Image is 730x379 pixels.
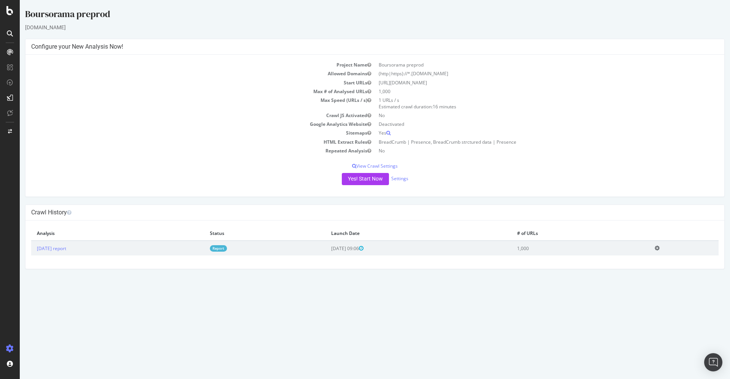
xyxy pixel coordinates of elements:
[355,69,699,78] td: (http|https)://*.[DOMAIN_NAME]
[11,226,184,241] th: Analysis
[355,60,699,69] td: Boursorama preprod
[306,226,492,241] th: Launch Date
[492,241,629,255] td: 1,000
[5,24,705,31] div: [DOMAIN_NAME]
[355,146,699,155] td: No
[11,96,355,111] td: Max Speed (URLs / s)
[11,128,355,137] td: Sitemaps
[11,146,355,155] td: Repeated Analysis
[11,78,355,87] td: Start URLs
[355,78,699,87] td: [URL][DOMAIN_NAME]
[371,175,389,182] a: Settings
[355,111,699,120] td: No
[11,69,355,78] td: Allowed Domains
[184,226,306,241] th: Status
[355,96,699,111] td: 1 URLs / s Estimated crawl duration:
[322,173,369,185] button: Yes! Start Now
[17,245,46,252] a: [DATE] report
[11,120,355,128] td: Google Analytics Website
[413,103,436,110] span: 16 minutes
[355,128,699,137] td: Yes
[492,226,629,241] th: # of URLs
[5,8,705,24] div: Boursorama preprod
[355,87,699,96] td: 1,000
[355,120,699,128] td: Deactivated
[190,245,207,252] a: Report
[11,111,355,120] td: Crawl JS Activated
[355,138,699,146] td: BreadCrumb | Presence, BreadCrumb strctured data | Presence
[11,163,699,169] p: View Crawl Settings
[704,353,722,371] div: Open Intercom Messenger
[11,60,355,69] td: Project Name
[311,245,344,252] span: [DATE] 09:06
[11,43,699,51] h4: Configure your New Analysis Now!
[11,209,699,216] h4: Crawl History
[11,87,355,96] td: Max # of Analysed URLs
[11,138,355,146] td: HTML Extract Rules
